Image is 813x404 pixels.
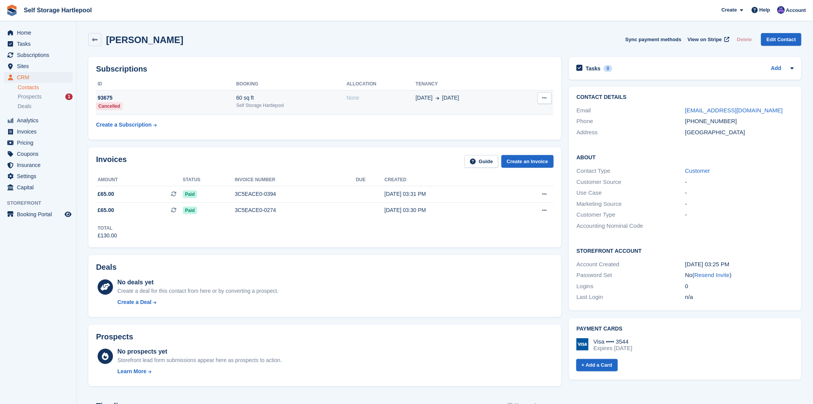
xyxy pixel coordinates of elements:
a: + Add a Card [576,359,618,372]
div: Address [577,128,685,137]
th: ID [96,78,236,90]
th: Booking [236,78,347,90]
span: Insurance [17,160,63,170]
div: 93675 [96,94,236,102]
div: Customer Source [577,178,685,187]
span: [DATE] [416,94,433,102]
a: Add [771,64,781,73]
div: [DATE] 03:30 PM [385,206,506,214]
span: Paid [183,190,197,198]
a: menu [4,27,73,38]
span: Create [722,6,737,14]
div: Contact Type [577,167,685,175]
h2: Invoices [96,155,127,168]
div: No deals yet [118,278,279,287]
h2: [PERSON_NAME] [106,35,183,45]
div: Password Set [577,271,685,280]
div: 1 [65,93,73,100]
div: No prospects yet [118,347,282,356]
h2: Subscriptions [96,65,554,73]
span: Prospects [18,93,41,100]
a: Preview store [63,210,73,219]
div: Use Case [577,189,685,197]
a: menu [4,38,73,49]
div: - [685,178,794,187]
a: Create an Invoice [501,155,554,168]
div: Email [577,106,685,115]
th: Due [356,174,385,186]
a: menu [4,149,73,159]
div: Logins [577,282,685,291]
th: Tenancy [416,78,516,90]
h2: About [577,153,794,161]
a: Contacts [18,84,73,91]
span: £65.00 [98,206,114,214]
a: menu [4,126,73,137]
span: Help [760,6,770,14]
div: Create a Deal [118,298,152,306]
th: Created [385,174,506,186]
div: £130.00 [98,232,117,240]
div: 0 [685,282,794,291]
div: 3C5EACE0-0274 [235,206,356,214]
button: Sync payment methods [626,33,682,46]
div: Last Login [577,293,685,302]
h2: Deals [96,263,116,272]
th: Status [183,174,235,186]
th: Allocation [347,78,416,90]
span: Paid [183,207,197,214]
a: View on Stripe [685,33,731,46]
div: [GEOGRAPHIC_DATA] [685,128,794,137]
a: Guide [465,155,498,168]
span: ( ) [693,272,732,278]
div: Cancelled [96,102,123,110]
a: Prospects 1 [18,93,73,101]
button: Delete [734,33,755,46]
span: Tasks [17,38,63,49]
span: Sites [17,61,63,72]
div: 3C5EACE0-0394 [235,190,356,198]
a: menu [4,50,73,60]
div: Account Created [577,260,685,269]
span: CRM [17,72,63,83]
span: Capital [17,182,63,193]
a: Learn More [118,367,282,376]
div: None [347,94,416,102]
th: Invoice number [235,174,356,186]
div: Create a deal for this contact from here or by converting a prospect. [118,287,279,295]
span: Invoices [17,126,63,137]
a: menu [4,160,73,170]
a: menu [4,171,73,182]
span: Account [786,7,806,14]
div: Visa •••• 3544 [594,338,632,345]
div: Marketing Source [577,200,685,209]
a: Customer [685,167,710,174]
a: Edit Contact [761,33,801,46]
div: Total [98,225,117,232]
span: Booking Portal [17,209,63,220]
th: Amount [96,174,183,186]
div: 60 sq ft [236,94,347,102]
a: Create a Deal [118,298,279,306]
h2: Contact Details [577,94,794,100]
div: Storefront lead form submissions appear here as prospects to action. [118,356,282,364]
a: menu [4,115,73,126]
div: Customer Type [577,210,685,219]
span: Pricing [17,137,63,148]
h2: Payment cards [577,326,794,332]
img: Sean Wood [777,6,785,14]
span: Subscriptions [17,50,63,60]
a: menu [4,182,73,193]
span: Analytics [17,115,63,126]
div: n/a [685,293,794,302]
a: menu [4,61,73,72]
div: [PHONE_NUMBER] [685,117,794,126]
span: Coupons [17,149,63,159]
div: - [685,210,794,219]
a: menu [4,209,73,220]
div: Expires [DATE] [594,345,632,352]
div: [DATE] 03:25 PM [685,260,794,269]
div: Learn More [118,367,146,376]
div: - [685,200,794,209]
img: stora-icon-8386f47178a22dfd0bd8f6a31ec36ba5ce8667c1dd55bd0f319d3a0aa187defe.svg [6,5,18,16]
